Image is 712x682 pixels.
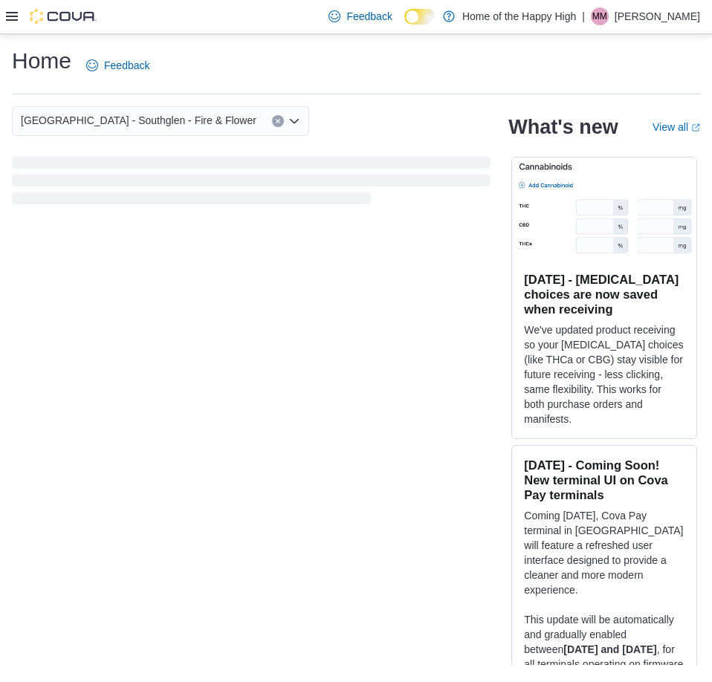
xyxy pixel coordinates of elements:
[346,9,392,24] span: Feedback
[462,7,576,25] p: Home of the Happy High
[272,115,284,127] button: Clear input
[615,7,700,25] p: [PERSON_NAME]
[524,508,685,597] p: Coming [DATE], Cova Pay terminal in [GEOGRAPHIC_DATA] will feature a refreshed user interface des...
[508,115,618,139] h2: What's new
[524,322,685,426] p: We've updated product receiving so your [MEDICAL_DATA] choices (like THCa or CBG) stay visible fo...
[12,46,71,76] h1: Home
[80,51,155,80] a: Feedback
[591,7,609,25] div: Matthew Masnyk
[21,111,256,129] span: [GEOGRAPHIC_DATA] - Southglen - Fire & Flower
[30,9,97,24] img: Cova
[582,7,585,25] p: |
[592,7,607,25] span: MM
[104,58,149,73] span: Feedback
[288,115,300,127] button: Open list of options
[524,272,685,316] h3: [DATE] - [MEDICAL_DATA] choices are now saved when receiving
[12,160,491,207] span: Loading
[563,643,656,655] strong: [DATE] and [DATE]
[404,9,436,25] input: Dark Mode
[323,1,398,31] a: Feedback
[691,123,700,132] svg: External link
[524,458,685,502] h3: [DATE] - Coming Soon! New terminal UI on Cova Pay terminals
[653,121,700,133] a: View allExternal link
